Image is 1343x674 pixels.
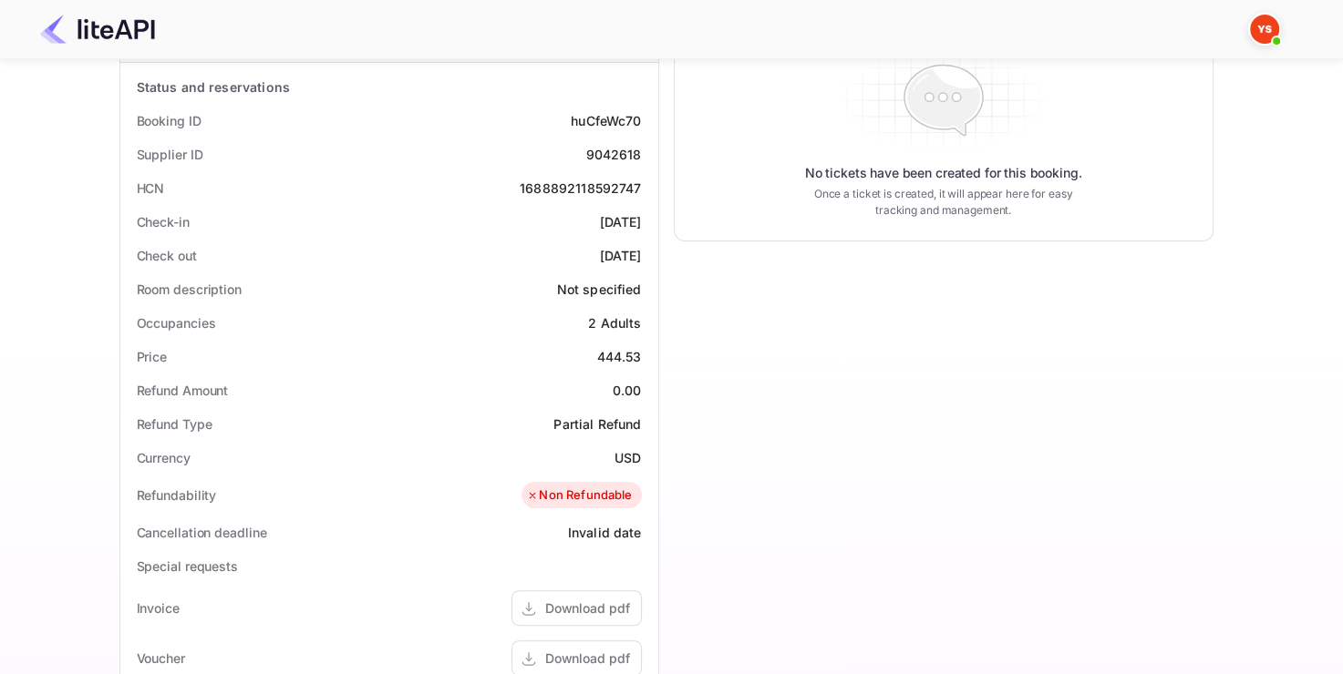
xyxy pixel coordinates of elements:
[137,280,242,299] div: Room description
[137,598,180,618] div: Invoice
[137,145,203,164] div: Supplier ID
[137,111,201,130] div: Booking ID
[613,381,642,400] div: 0.00
[805,164,1082,182] p: No tickets have been created for this booking.
[545,648,630,668] div: Download pdf
[568,523,642,542] div: Invalid date
[137,523,267,542] div: Cancellation deadline
[137,212,190,231] div: Check-in
[137,313,216,332] div: Occupancies
[137,381,229,400] div: Refund Amount
[597,347,642,366] div: 444.53
[137,648,185,668] div: Voucher
[615,448,641,467] div: USD
[545,598,630,618] div: Download pdf
[800,186,1088,219] p: Once a ticket is created, it will appear here for easy tracking and management.
[137,347,168,366] div: Price
[588,313,641,332] div: 2 Adults
[137,557,238,576] div: Special requests
[600,212,642,231] div: [DATE]
[137,414,212,434] div: Refund Type
[137,448,191,467] div: Currency
[557,280,642,299] div: Not specified
[600,246,642,265] div: [DATE]
[553,414,641,434] div: Partial Refund
[526,486,632,505] div: Non Refundable
[520,179,641,198] div: 1688892118592747
[137,246,197,265] div: Check out
[137,179,165,198] div: HCN
[1250,15,1279,44] img: Yandex Support
[137,77,290,97] div: Status and reservations
[571,111,641,130] div: huCfeWc70
[585,145,641,164] div: 9042618
[40,15,155,44] img: LiteAPI Logo
[137,485,217,505] div: Refundability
